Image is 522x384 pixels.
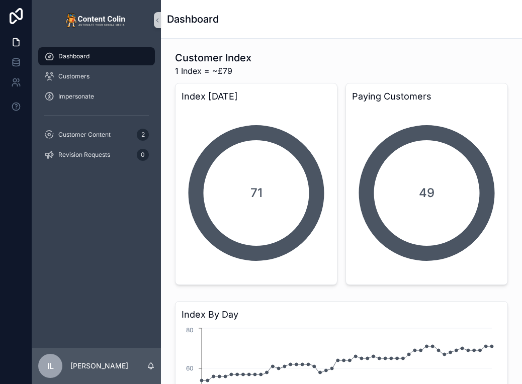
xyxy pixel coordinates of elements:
[38,67,155,85] a: Customers
[58,131,111,139] span: Customer Content
[167,12,219,26] h1: Dashboard
[137,149,149,161] div: 0
[58,72,90,80] span: Customers
[70,361,128,371] p: [PERSON_NAME]
[38,126,155,144] a: Customer Content2
[250,185,263,201] span: 71
[38,146,155,164] a: Revision Requests0
[32,40,161,177] div: scrollable content
[175,65,251,77] span: 1 Index = ~£79
[58,151,110,159] span: Revision Requests
[352,89,501,104] h3: Paying Customers
[58,92,94,101] span: Impersonate
[58,52,90,60] span: Dashboard
[182,89,331,104] h3: Index [DATE]
[47,360,54,372] span: IL
[65,12,128,28] img: App logo
[182,308,501,322] h3: Index By Day
[186,364,194,372] tspan: 60
[38,47,155,65] a: Dashboard
[186,326,194,334] tspan: 80
[137,129,149,141] div: 2
[175,51,251,65] h1: Customer Index
[419,185,434,201] span: 49
[38,87,155,106] a: Impersonate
